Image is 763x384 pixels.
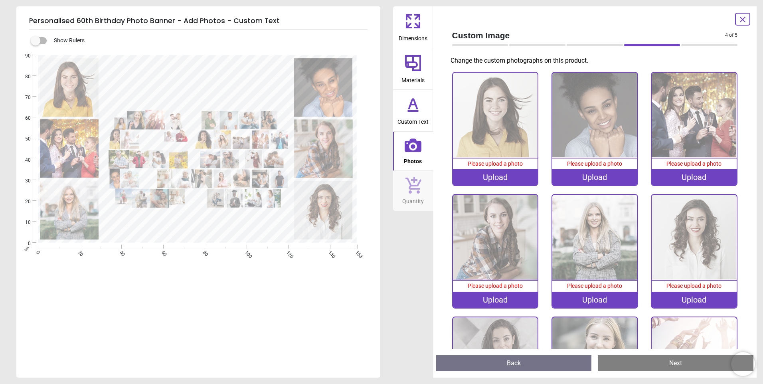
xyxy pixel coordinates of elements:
[652,169,737,185] div: Upload
[23,245,30,252] span: cm
[16,198,31,205] span: 20
[76,249,81,255] span: 20
[36,36,380,46] div: Show Rulers
[393,171,433,211] button: Quantity
[118,249,123,255] span: 40
[393,132,433,171] button: Photos
[453,292,538,308] div: Upload
[16,53,31,59] span: 90
[468,160,523,167] span: Please upload a photo
[285,249,290,255] span: 120
[29,13,368,30] h5: Personalised 60th Birthday Photo Banner - Add Photos - Custom Text
[16,136,31,143] span: 50
[393,6,433,48] button: Dimensions
[401,73,425,85] span: Materials
[402,194,424,206] span: Quantity
[404,154,422,166] span: Photos
[666,283,721,289] span: Please upload a photo
[16,115,31,122] span: 60
[652,292,737,308] div: Upload
[452,30,725,41] span: Custom Image
[201,249,206,255] span: 80
[725,32,737,39] span: 4 of 5
[468,283,523,289] span: Please upload a photo
[552,292,637,308] div: Upload
[453,169,538,185] div: Upload
[16,219,31,226] span: 10
[397,114,429,126] span: Custom Text
[666,160,721,167] span: Please upload a photo
[16,94,31,101] span: 70
[451,56,744,65] p: Change the custom photographs on this product.
[393,90,433,131] button: Custom Text
[16,178,31,184] span: 30
[552,169,637,185] div: Upload
[354,249,359,255] span: 153
[731,352,755,376] iframe: Brevo live chat
[16,73,31,80] span: 80
[243,249,248,255] span: 100
[399,31,427,43] span: Dimensions
[567,160,622,167] span: Please upload a photo
[16,157,31,164] span: 40
[16,240,31,247] span: 0
[598,355,753,371] button: Next
[567,283,622,289] span: Please upload a photo
[393,48,433,90] button: Materials
[436,355,592,371] button: Back
[160,249,165,255] span: 60
[35,249,40,255] span: 0
[326,249,332,255] span: 140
